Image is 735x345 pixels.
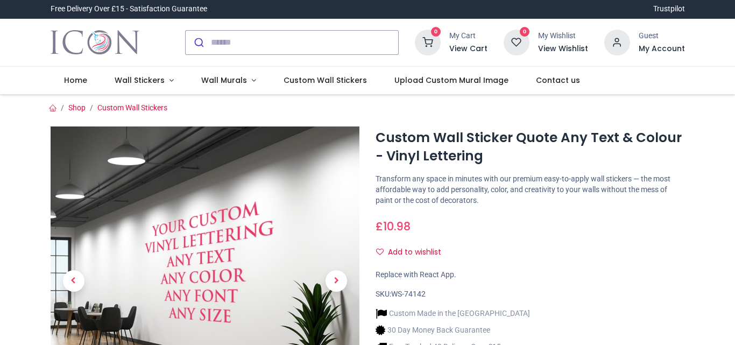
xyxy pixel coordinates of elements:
[101,67,188,95] a: Wall Stickers
[520,27,530,37] sup: 0
[383,219,411,234] span: 10.98
[431,27,441,37] sup: 0
[538,44,588,54] a: View Wishlist
[639,31,685,41] div: Guest
[536,75,580,86] span: Contact us
[376,129,685,166] h1: Custom Wall Sticker Quote Any Text & Colour - Vinyl Lettering
[97,103,167,112] a: Custom Wall Stickers
[376,289,685,300] div: SKU:
[284,75,367,86] span: Custom Wall Stickers
[653,4,685,15] a: Trustpilot
[449,44,487,54] a: View Cart
[51,4,207,15] div: Free Delivery Over £15 - Satisfaction Guarantee
[376,270,685,280] div: Replace with React App.
[449,31,487,41] div: My Cart
[504,37,529,46] a: 0
[51,27,139,58] a: Logo of Icon Wall Stickers
[376,174,685,206] p: Transform any space in minutes with our premium easy-to-apply wall stickers — the most affordable...
[201,75,247,86] span: Wall Murals
[115,75,165,86] span: Wall Stickers
[415,37,441,46] a: 0
[391,290,426,298] span: WS-74142
[376,219,411,234] span: £
[376,243,450,262] button: Add to wishlistAdd to wishlist
[376,308,530,319] li: Custom Made in the [GEOGRAPHIC_DATA]
[376,325,530,336] li: 30 Day Money Back Guarantee
[186,31,211,54] button: Submit
[187,67,270,95] a: Wall Murals
[376,248,384,256] i: Add to wishlist
[64,75,87,86] span: Home
[51,27,139,58] img: Icon Wall Stickers
[538,31,588,41] div: My Wishlist
[68,103,86,112] a: Shop
[639,44,685,54] a: My Account
[63,270,84,292] span: Previous
[394,75,508,86] span: Upload Custom Mural Image
[326,270,347,292] span: Next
